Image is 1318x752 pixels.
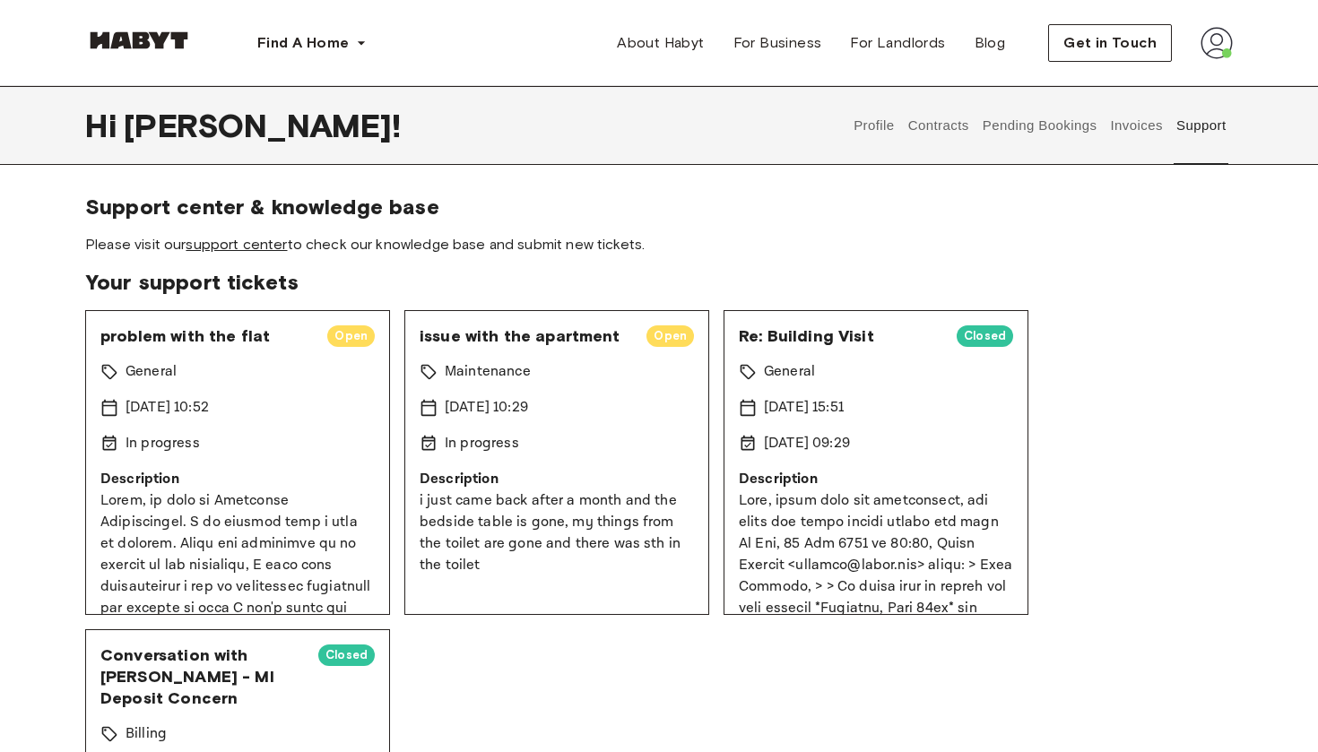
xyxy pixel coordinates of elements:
p: Maintenance [445,361,531,383]
span: Get in Touch [1063,32,1157,54]
span: Please visit our to check our knowledge base and submit new tickets. [85,235,1233,255]
a: Blog [960,25,1020,61]
p: In progress [445,433,519,454]
p: General [126,361,177,383]
span: Find A Home [257,32,349,54]
p: Description [420,469,694,490]
span: Closed [957,327,1013,345]
p: i just came back after a month and the bedside table is gone, my things from the toilet are gone ... [420,490,694,576]
span: About Habyt [617,32,704,54]
p: General [764,361,815,383]
p: In progress [126,433,200,454]
p: [DATE] 10:52 [126,397,209,419]
span: Blog [975,32,1006,54]
a: For Landlords [836,25,959,61]
button: Find A Home [243,25,381,61]
span: [PERSON_NAME] ! [124,107,401,144]
p: Billing [126,723,167,745]
span: Re: Building Visit [739,325,942,347]
span: Support center & knowledge base [85,194,1233,220]
a: support center [186,236,287,253]
a: For Business [719,25,837,61]
button: Support [1174,86,1228,165]
span: Closed [318,646,375,664]
span: For Landlords [850,32,945,54]
button: Get in Touch [1048,24,1172,62]
p: [DATE] 15:51 [764,397,844,419]
div: user profile tabs [847,86,1233,165]
span: Open [646,327,694,345]
img: avatar [1201,27,1233,59]
a: About Habyt [603,25,718,61]
span: For Business [733,32,822,54]
p: Description [739,469,1013,490]
p: [DATE] 10:29 [445,397,528,419]
span: Hi [85,107,124,144]
span: problem with the flat [100,325,313,347]
span: Your support tickets [85,269,1233,296]
p: [DATE] 09:29 [764,433,850,454]
button: Profile [852,86,897,165]
button: Pending Bookings [980,86,1099,165]
button: Contracts [906,86,971,165]
button: Invoices [1108,86,1165,165]
span: Open [327,327,375,345]
span: Conversation with [PERSON_NAME] - MI Deposit Concern [100,644,304,709]
p: Description [100,469,375,490]
span: issue with the apartment [420,325,632,347]
img: Habyt [85,31,193,49]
